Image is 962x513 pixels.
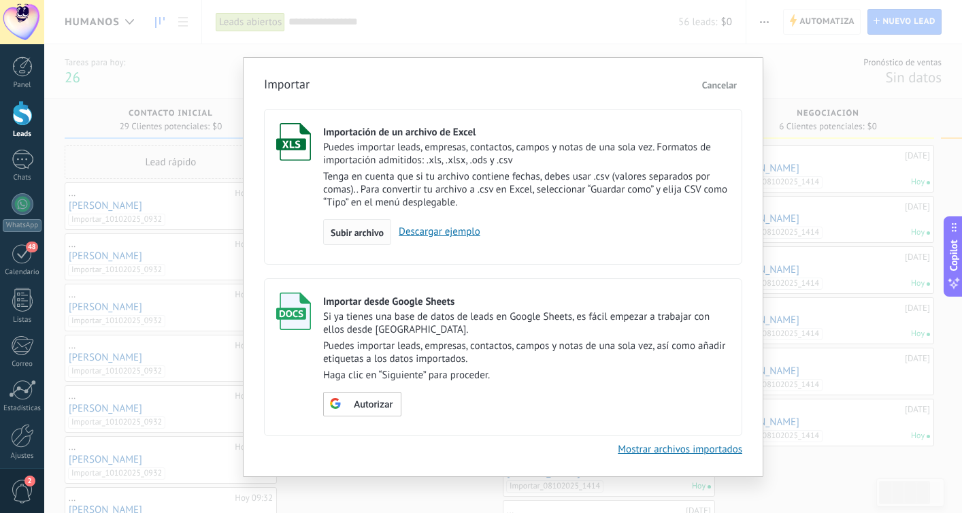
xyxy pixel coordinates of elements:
h3: Importar [264,76,310,95]
p: Si ya tienes una base de datos de leads en Google Sheets, es fácil empezar a trabajar con ellos d... [323,310,730,336]
p: Puedes importar leads, empresas, contactos, campos y notas de una sola vez. Formatos de importaci... [323,141,730,167]
div: Importación de un archivo de Excel [323,126,730,139]
span: Autorizar [354,400,393,410]
div: Leads [3,130,42,139]
div: WhatsApp [3,219,42,232]
div: Panel [3,81,42,90]
a: Mostrar archivos importados [618,443,742,456]
p: Haga clic en “Siguiente” para proceder. [323,369,730,382]
div: Ajustes [3,452,42,461]
p: Puedes importar leads, empresas, contactos, campos y notas de una sola vez, así como añadir etiqu... [323,340,730,365]
span: Cancelar [702,79,737,91]
div: Estadísticas [3,404,42,413]
span: Copilot [947,240,961,271]
span: Subir archivo [331,228,384,237]
span: 2 [24,476,35,486]
button: Cancelar [697,75,742,95]
span: 48 [26,242,37,252]
div: Importar desde Google Sheets [323,295,730,308]
div: Listas [3,316,42,325]
div: Correo [3,360,42,369]
div: Chats [3,173,42,182]
div: Calendario [3,268,42,277]
p: Tenga en cuenta que si tu archivo contiene fechas, debes usar .csv (valores separados por comas).... [323,170,730,209]
a: Descargar ejemplo [391,225,480,238]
